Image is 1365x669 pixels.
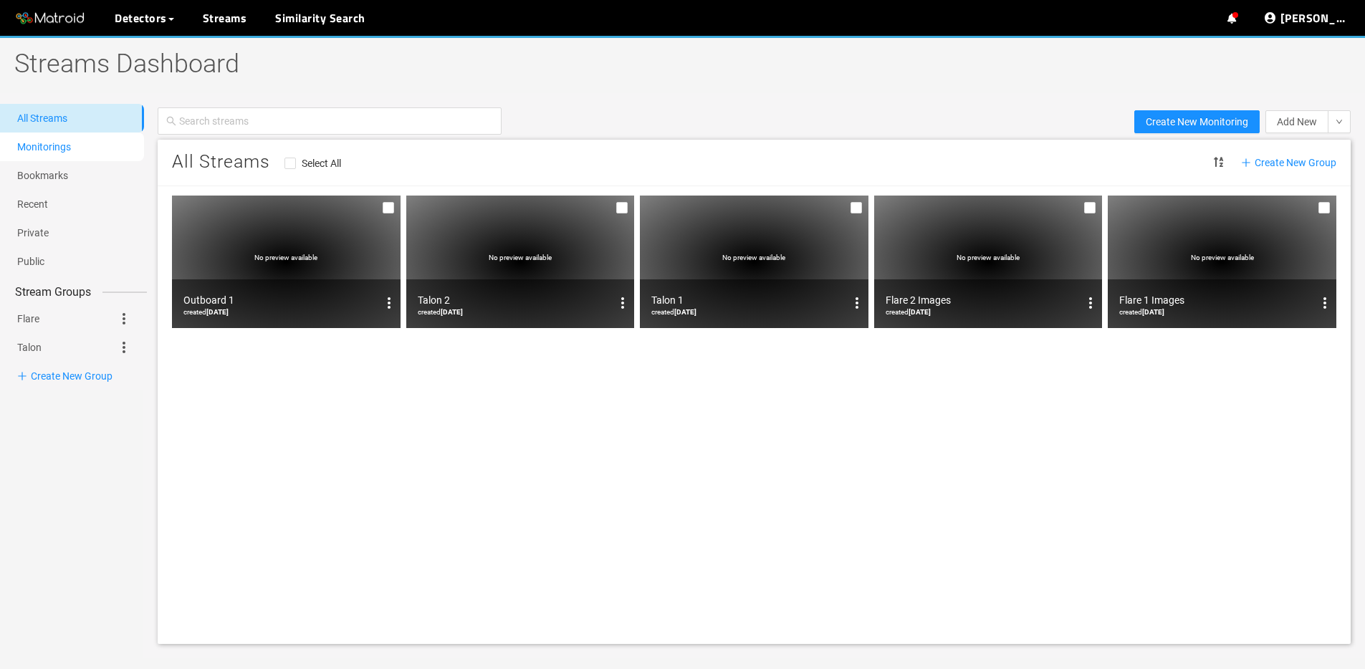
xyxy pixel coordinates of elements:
[651,308,696,316] span: created
[1265,110,1328,133] button: Add New
[378,292,401,314] button: options
[203,9,247,27] a: Streams
[1146,114,1248,130] span: Create New Monitoring
[17,112,67,124] a: All Streams
[909,308,931,316] b: [DATE]
[846,292,868,314] button: options
[1313,292,1336,314] button: options
[1134,110,1260,133] button: Create New Monitoring
[651,292,846,309] div: Talon 1
[17,198,48,210] a: Recent
[1142,308,1164,316] b: [DATE]
[296,158,347,169] span: Select All
[1191,254,1254,261] span: No preview available
[17,227,49,239] a: Private
[17,141,71,153] a: Monitorings
[4,283,102,301] span: Stream Groups
[166,116,176,126] span: search
[1241,158,1251,168] span: plus
[17,170,68,181] a: Bookmarks
[17,333,42,362] a: Talon
[1119,292,1313,309] div: Flare 1 Images
[115,9,167,27] span: Detectors
[172,151,270,173] span: All Streams
[1079,292,1102,314] button: options
[722,254,785,261] span: No preview available
[17,256,44,267] a: Public
[441,308,463,316] b: [DATE]
[489,254,552,261] span: No preview available
[1328,110,1351,133] button: down
[418,308,463,316] span: created
[179,111,493,131] input: Search streams
[1241,155,1336,170] span: Create New Group
[14,8,86,29] img: Matroid logo
[886,292,1080,309] div: Flare 2 Images
[17,371,27,381] span: plus
[206,308,229,316] b: [DATE]
[886,308,931,316] span: created
[1119,308,1164,316] span: created
[1277,114,1317,130] span: Add New
[254,254,317,261] span: No preview available
[275,9,365,27] a: Similarity Search
[611,292,634,314] button: options
[183,292,378,309] div: Outboard 1
[17,304,39,333] a: Flare
[418,292,612,309] div: Talon 2
[957,254,1020,261] span: No preview available
[183,308,229,316] span: created
[1336,118,1343,127] span: down
[674,308,696,316] b: [DATE]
